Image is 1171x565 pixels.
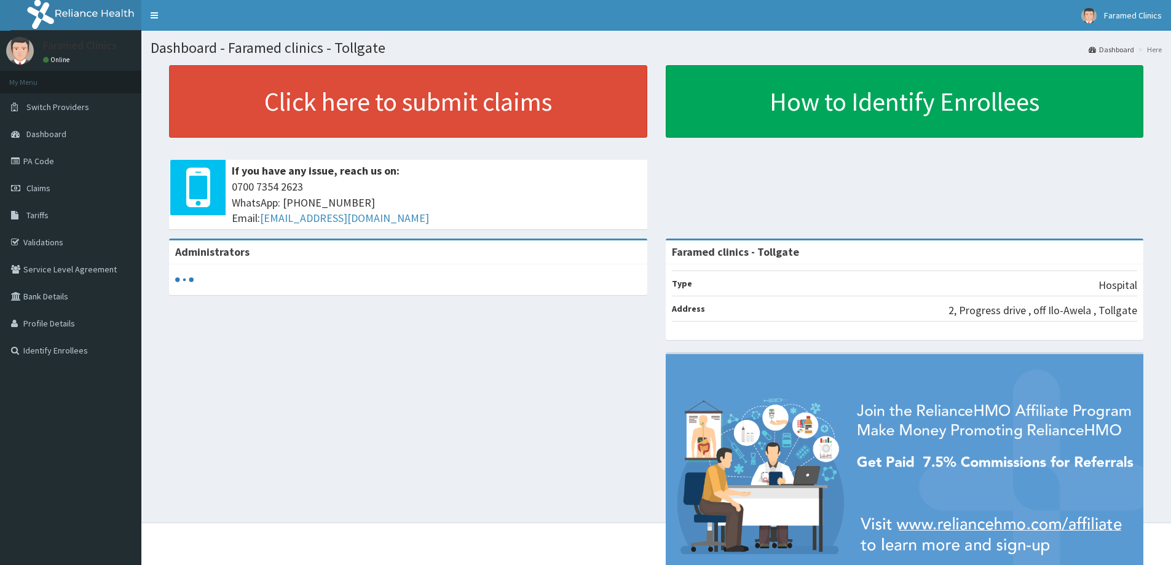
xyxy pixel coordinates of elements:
[175,245,250,259] b: Administrators
[1081,8,1097,23] img: User Image
[26,101,89,113] span: Switch Providers
[1104,10,1162,21] span: Faramed Clinics
[260,211,429,225] a: [EMAIL_ADDRESS][DOMAIN_NAME]
[1098,277,1137,293] p: Hospital
[948,302,1137,318] p: 2, Progress drive , off Ilo-Awela , Tollgate
[672,278,692,289] b: Type
[666,65,1144,138] a: How to Identify Enrollees
[175,271,194,289] svg: audio-loading
[43,40,117,51] p: Faramed Clinics
[26,210,49,221] span: Tariffs
[1089,44,1134,55] a: Dashboard
[232,164,400,178] b: If you have any issue, reach us on:
[169,65,647,138] a: Click here to submit claims
[26,128,66,140] span: Dashboard
[151,40,1162,56] h1: Dashboard - Faramed clinics - Tollgate
[6,37,34,65] img: User Image
[43,55,73,64] a: Online
[1135,44,1162,55] li: Here
[672,303,705,314] b: Address
[672,245,799,259] strong: Faramed clinics - Tollgate
[232,179,641,226] span: 0700 7354 2623 WhatsApp: [PHONE_NUMBER] Email:
[26,183,50,194] span: Claims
